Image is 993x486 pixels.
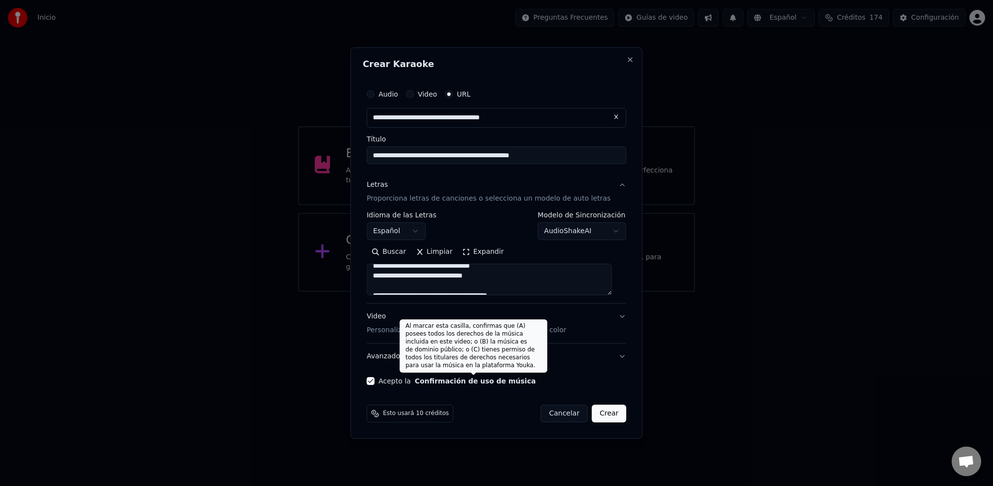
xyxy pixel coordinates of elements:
[458,244,509,260] button: Expandir
[378,378,535,384] label: Acepto la
[366,304,626,343] button: VideoPersonalizar video de karaoke: usar imagen, video o color
[457,91,470,98] label: URL
[366,194,610,204] p: Proporciona letras de canciones o selecciona un modelo de auto letras
[363,60,630,69] h2: Crear Karaoke
[378,91,398,98] label: Audio
[366,172,626,211] button: LetrasProporciona letras de canciones o selecciona un modelo de auto letras
[366,211,436,218] label: Idioma de las Letras
[366,136,626,142] label: Título
[366,312,566,335] div: Video
[541,405,588,422] button: Cancelar
[399,319,547,373] div: Al marcar esta casilla, confirmas que (A) posees todos los derechos de la música incluida en este...
[383,410,449,417] span: Esto usará 10 créditos
[418,91,437,98] label: Video
[366,244,411,260] button: Buscar
[592,405,626,422] button: Crear
[366,344,626,369] button: Avanzado
[366,211,626,303] div: LetrasProporciona letras de canciones o selecciona un modelo de auto letras
[538,211,627,218] label: Modelo de Sincronización
[366,180,388,190] div: Letras
[366,325,566,335] p: Personalizar video de karaoke: usar imagen, video o color
[411,244,457,260] button: Limpiar
[415,378,536,384] button: Acepto la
